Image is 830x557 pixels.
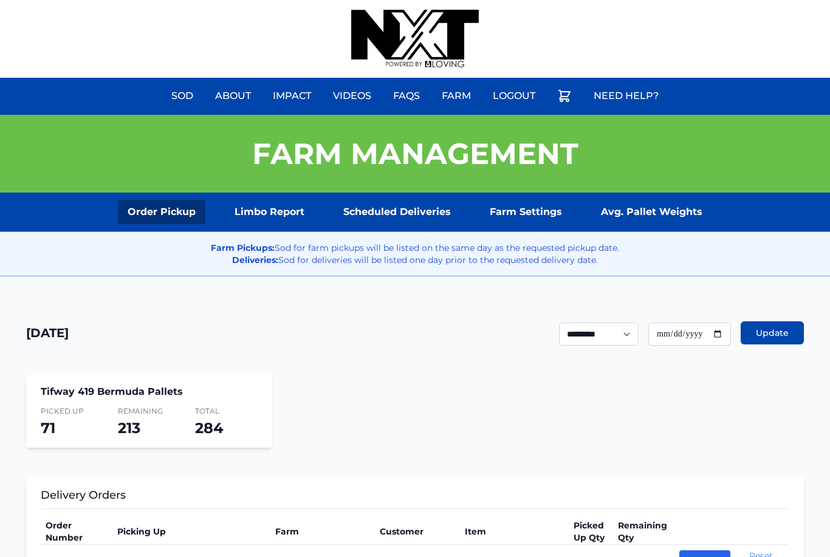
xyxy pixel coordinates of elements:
a: Impact [266,81,318,111]
a: Need Help? [586,81,666,111]
span: Update [756,327,789,339]
strong: Farm Pickups: [211,242,275,253]
a: Logout [485,81,543,111]
th: Order Number [41,519,112,545]
h3: Delivery Orders [41,487,789,509]
span: Remaining [118,406,180,416]
span: 284 [195,419,224,437]
th: Customer [375,519,460,545]
th: Farm [270,519,375,545]
th: Item [460,519,569,545]
span: Total [195,406,258,416]
a: Farm [434,81,478,111]
a: Order Pickup [118,200,205,224]
button: Update [741,321,804,344]
th: Remaining Qty [613,519,674,545]
img: nextdaysod.com Logo [351,10,479,68]
a: Avg. Pallet Weights [591,200,712,224]
a: About [208,81,258,111]
span: 213 [118,419,140,437]
a: Scheduled Deliveries [334,200,461,224]
span: 71 [41,419,55,437]
h1: [DATE] [26,324,69,341]
a: Sod [164,81,201,111]
h4: Tifway 419 Bermuda Pallets [41,384,258,399]
th: Picked Up Qty [569,519,613,545]
a: Videos [326,81,379,111]
h1: Farm Management [252,139,578,168]
a: Farm Settings [480,200,572,224]
span: Picked Up [41,406,103,416]
a: Limbo Report [225,200,314,224]
th: Picking Up [112,519,270,545]
a: FAQs [386,81,427,111]
strong: Deliveries: [232,255,278,265]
